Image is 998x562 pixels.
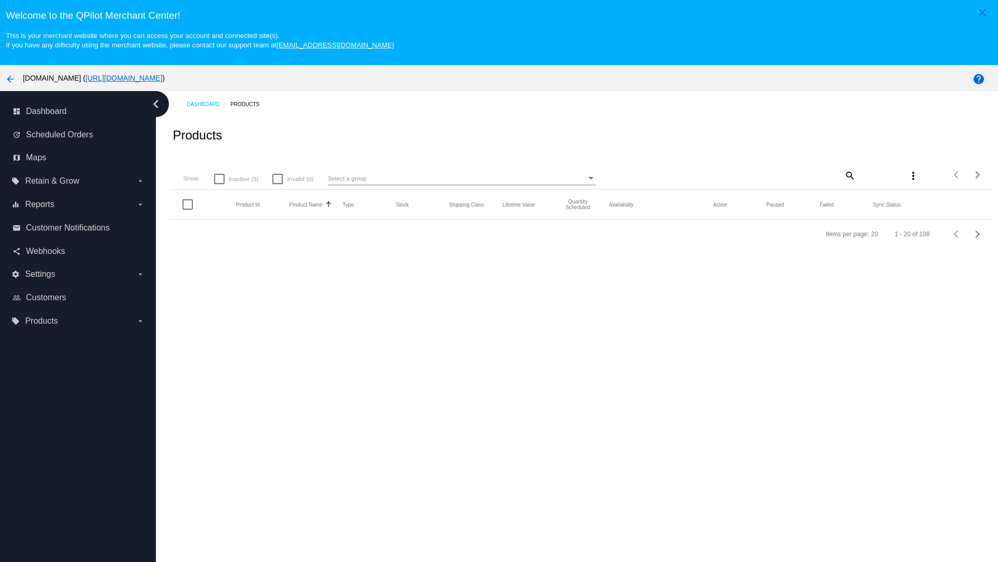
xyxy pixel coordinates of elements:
button: Change sorting for ProductType [343,201,354,208]
i: arrow_drop_down [136,317,145,325]
button: Next page [967,224,988,245]
small: This is your merchant website where you can access your account and connected site(s). If you hav... [6,32,393,49]
span: Retain & Grow [25,176,79,186]
span: Inactive (5) [229,173,258,185]
span: Customer Notifications [26,223,110,233]
span: Customers [26,293,66,302]
i: dashboard [12,107,21,116]
span: [DOMAIN_NAME] ( ) [23,74,165,82]
span: Dashboard [26,107,67,116]
mat-icon: close [976,6,989,19]
button: Change sorting for ShippingClass [449,201,484,208]
div: 1 - 20 of 108 [895,231,929,238]
span: Invalid (0) [287,173,313,185]
a: [EMAIL_ADDRESS][DOMAIN_NAME] [277,41,394,49]
i: arrow_drop_down [136,200,145,209]
a: map Maps [12,149,145,166]
h3: Welcome to the QPilot Merchant Center! [6,10,992,21]
i: arrow_drop_down [136,177,145,185]
i: email [12,224,21,232]
i: chevron_left [148,96,164,112]
span: Scheduled Orders [26,130,93,139]
mat-header-cell: Availability [609,202,713,208]
i: update [12,131,21,139]
i: people_outline [12,293,21,302]
i: share [12,247,21,256]
a: share Webhooks [12,243,145,260]
button: Next page [967,164,988,185]
h2: Products [173,128,222,143]
button: Change sorting for StockLevel [396,201,409,208]
button: Change sorting for TotalQuantityScheduledActive [713,201,727,208]
a: update Scheduled Orders [12,126,145,143]
mat-icon: search [843,167,856,183]
a: Dashboard [187,96,230,112]
button: Change sorting for LifetimeValue [503,201,535,208]
i: local_offer [11,317,20,325]
span: Settings [25,270,55,279]
mat-icon: arrow_back [4,73,17,85]
div: 20 [871,231,878,238]
a: email Customer Notifications [12,220,145,236]
a: [URL][DOMAIN_NAME] [85,74,162,82]
i: settings [11,270,20,278]
span: Webhooks [26,247,65,256]
button: Change sorting for ProductName [290,201,323,208]
span: Reports [25,200,54,209]
i: map [12,154,21,162]
a: Products [230,96,269,112]
button: Change sorting for QuantityScheduled [556,199,600,210]
button: Change sorting for TotalQuantityScheduledPaused [766,201,784,208]
i: local_offer [11,177,20,185]
mat-icon: help [973,73,985,85]
span: Products [25,316,58,326]
i: arrow_drop_down [136,270,145,278]
mat-icon: more_vert [907,170,920,182]
a: dashboard Dashboard [12,103,145,120]
mat-select: Select a group [328,172,596,185]
button: Previous page [947,224,967,245]
button: Change sorting for ExternalId [236,201,260,208]
i: equalizer [11,200,20,209]
a: people_outline Customers [12,289,145,306]
div: Items per page: [825,231,869,238]
span: Maps [26,153,46,162]
span: Select a group [328,175,367,182]
button: Previous page [947,164,967,185]
button: Change sorting for ValidationErrorCode [873,201,900,208]
span: Show: [183,175,200,182]
button: Change sorting for TotalQuantityFailed [820,201,834,208]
